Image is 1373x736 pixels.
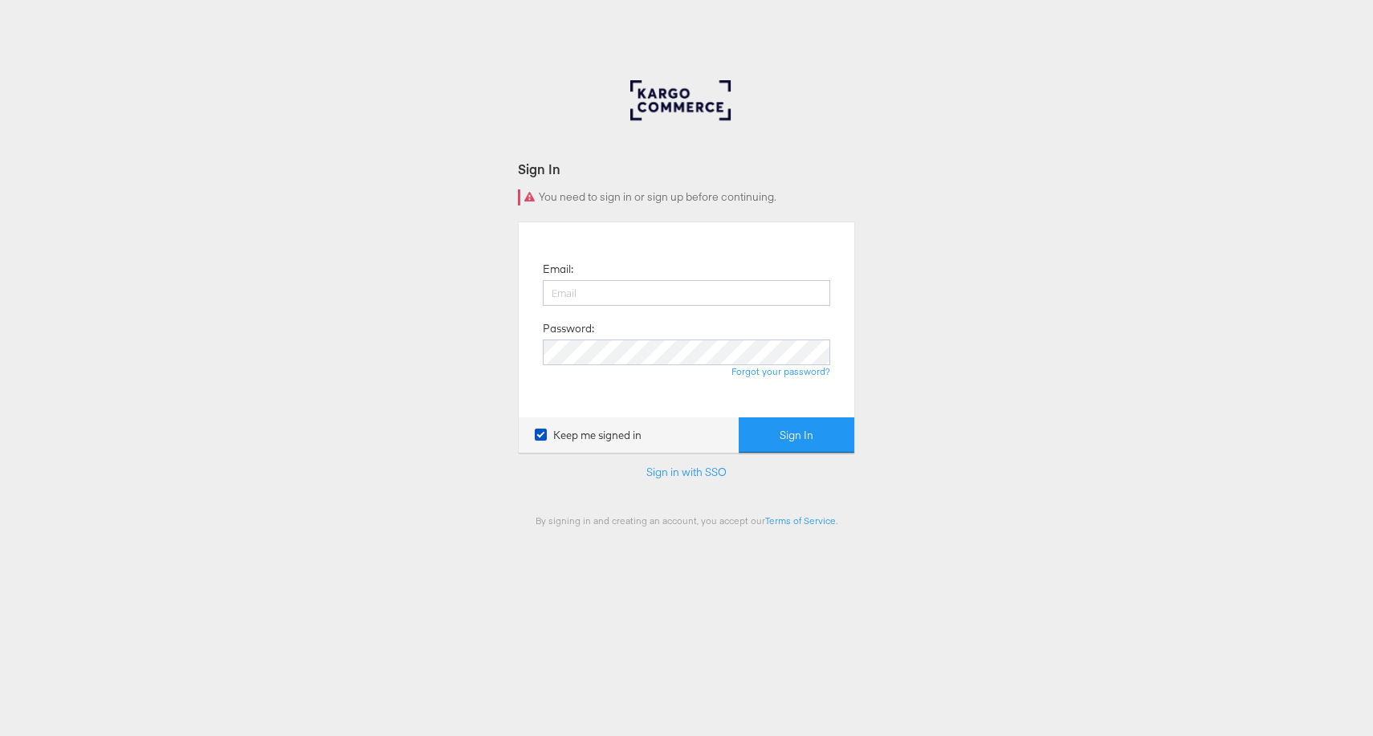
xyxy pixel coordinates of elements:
input: Email [543,280,830,306]
div: By signing in and creating an account, you accept our . [518,514,855,527]
div: Sign In [518,160,855,178]
label: Email: [543,262,573,277]
label: Password: [543,321,594,336]
a: Forgot your password? [731,365,830,377]
a: Sign in with SSO [646,465,727,479]
button: Sign In [739,417,854,453]
label: Keep me signed in [535,428,642,443]
a: Terms of Service [765,514,836,527]
div: You need to sign in or sign up before continuing. [518,189,855,205]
